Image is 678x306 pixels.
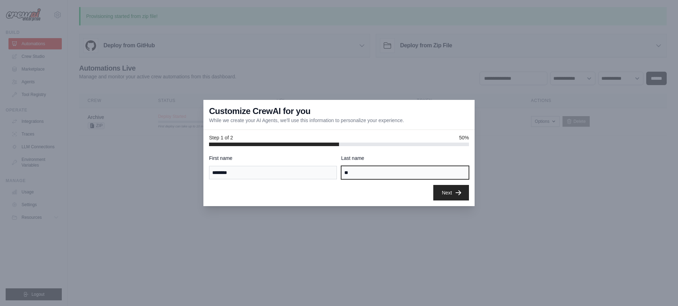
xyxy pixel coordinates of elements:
p: While we create your AI Agents, we'll use this information to personalize your experience. [209,117,404,124]
h3: Customize CrewAI for you [209,106,310,117]
span: Step 1 of 2 [209,134,233,141]
label: Last name [341,155,469,162]
button: Next [433,185,469,200]
span: 50% [459,134,469,141]
label: First name [209,155,337,162]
